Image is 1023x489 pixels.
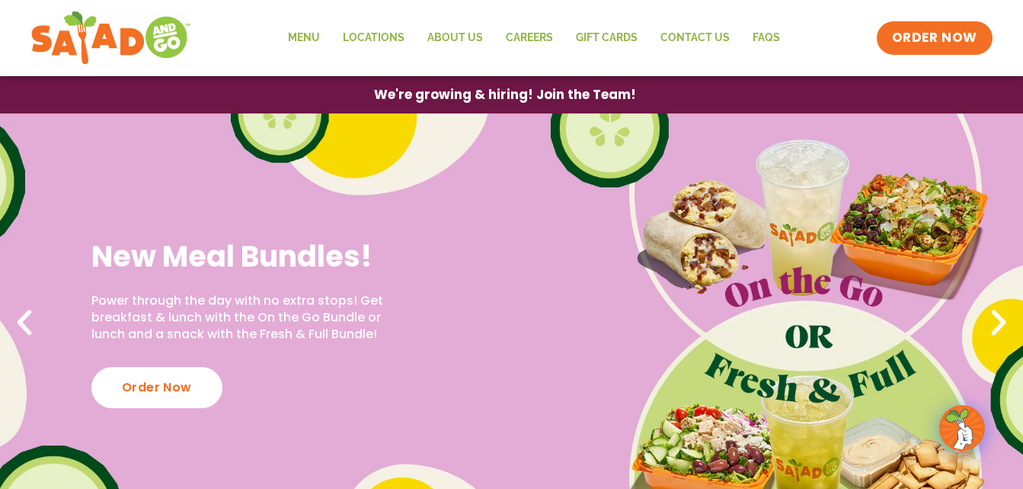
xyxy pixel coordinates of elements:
a: Careers [494,21,564,56]
nav: Menu [277,21,791,56]
span: ORDER NOW [892,29,977,47]
img: wpChatIcon [941,407,983,449]
div: Next slide [982,306,1015,340]
img: new-SAG-logo-768×292 [30,8,191,69]
a: We're growing & hiring! Join the Team! [351,77,659,113]
a: ORDER NOW [877,21,993,55]
div: Order Now [91,367,222,408]
p: Power through the day with no extra stops! Get breakfast & lunch with the On the Go Bundle or lun... [91,292,399,344]
a: FAQs [741,21,791,56]
div: Previous slide [8,306,41,340]
a: Locations [331,21,416,56]
a: About Us [416,21,494,56]
span: We're growing & hiring! Join the Team! [374,88,636,101]
a: Menu [277,21,331,56]
a: Contact Us [649,21,741,56]
h2: New Meal Bundles! [91,238,399,275]
a: GIFT CARDS [564,21,649,56]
